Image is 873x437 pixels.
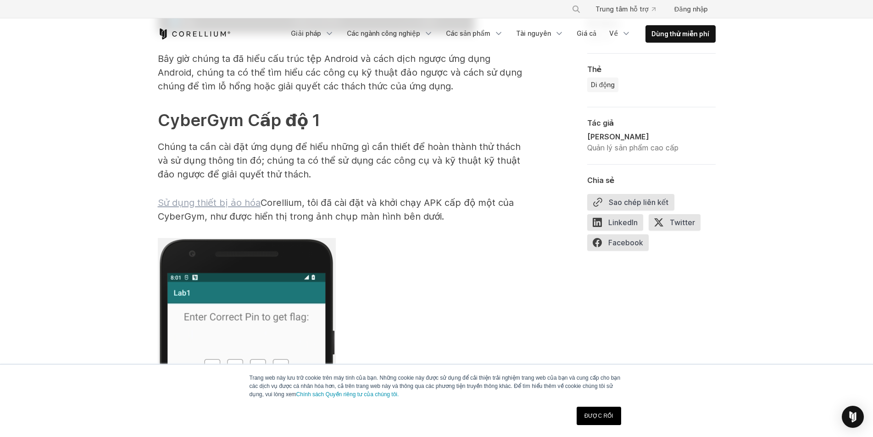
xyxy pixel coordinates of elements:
font: Dùng thử miễn phí [651,30,709,38]
font: , tôi đã cài đặt và khởi chạy APK cấp độ một của CyberGym, như được hiển thị trong ảnh chụp màn h... [158,197,514,222]
a: Di động [587,77,618,92]
font: Facebook [608,238,643,247]
div: Open Intercom Messenger [842,406,864,428]
button: Tìm kiếm [568,1,584,17]
a: ĐƯỢC RỒI [577,407,621,425]
font: LinkedIn [608,218,638,227]
font: Đăng nhập [674,5,708,13]
div: Menu điều hướng [285,25,715,43]
font: [PERSON_NAME] [587,132,649,141]
a: LinkedIn [587,214,649,234]
font: CyberGym Cấp độ 1 [158,110,321,130]
font: Về [609,29,618,37]
div: Menu điều hướng [561,1,715,17]
font: Corellium [261,197,302,208]
font: Giải pháp [291,29,321,37]
font: Chúng ta cần cài đặt ứng dụng để hiểu những gì cần thiết để hoàn thành thử thách và sử dụng thông... [158,141,521,180]
font: Các sản phẩm [446,29,490,37]
font: Các ngành công nghiệp [347,29,420,37]
font: Di động [591,81,615,89]
font: Giá cả [577,29,597,37]
a: Chính sách Quyền riêng tư của chúng tôi. [296,391,399,398]
font: Trung tâm hỗ trợ [595,5,648,13]
a: Facebook [587,234,654,254]
font: Thẻ [587,65,602,74]
a: Trang chủ Corellium [158,28,231,39]
font: Chia sẻ [587,176,615,185]
a: Twitter [649,214,706,234]
font: Trang web này lưu trữ cookie trên máy tính của bạn. Những cookie này được sử dụng để cải thiện tr... [250,375,621,398]
font: Quản lý sản phẩm cao cấp [587,143,678,152]
font: ĐƯỢC RỒI [584,413,613,419]
button: Sao chép liên kết [587,194,675,210]
font: Tác giả [587,118,614,127]
a: Sử dụng thiết bị ảo hóa [158,197,261,208]
font: Tài nguyên [516,29,551,37]
font: Bây giờ chúng ta đã hiểu cấu trúc tệp Android và cách dịch ngược ứng dụng Android, chúng ta có th... [158,53,523,92]
font: Twitter [670,218,695,227]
